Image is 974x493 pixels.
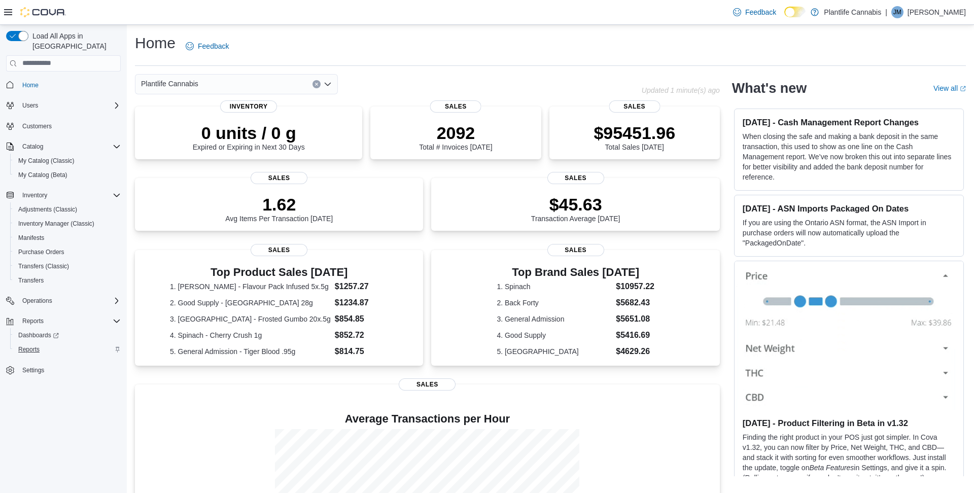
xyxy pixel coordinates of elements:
[18,157,75,165] span: My Catalog (Classic)
[743,218,955,248] p: If you are using the Ontario ASN format, the ASN Import in purchase orders will now automatically...
[141,78,198,90] span: Plantlife Cannabis
[743,131,955,182] p: When closing the safe and making a bank deposit in the same transaction, this used to show as one...
[335,345,389,358] dd: $814.75
[531,194,620,215] p: $45.63
[10,273,125,288] button: Transfers
[22,143,43,151] span: Catalog
[497,298,612,308] dt: 2. Back Forty
[616,297,654,309] dd: $5682.43
[2,188,125,202] button: Inventory
[335,297,389,309] dd: $1234.87
[609,100,660,113] span: Sales
[933,84,966,92] a: View allExternal link
[170,346,331,357] dt: 5. General Admission - Tiger Blood .95g
[743,117,955,127] h3: [DATE] - Cash Management Report Changes
[14,260,121,272] span: Transfers (Classic)
[14,155,79,167] a: My Catalog (Classic)
[143,413,712,425] h4: Average Transactions per Hour
[18,295,56,307] button: Operations
[170,281,331,292] dt: 1. [PERSON_NAME] - Flavour Pack Infused 5x.5g
[20,7,66,17] img: Cova
[18,140,47,153] button: Catalog
[18,99,42,112] button: Users
[18,262,69,270] span: Transfers (Classic)
[2,314,125,328] button: Reports
[225,194,333,215] p: 1.62
[497,330,612,340] dt: 4. Good Supply
[745,7,776,17] span: Feedback
[10,202,125,217] button: Adjustments (Classic)
[324,80,332,88] button: Open list of options
[10,217,125,231] button: Inventory Manager (Classic)
[14,232,48,244] a: Manifests
[497,266,654,278] h3: Top Brand Sales [DATE]
[18,189,121,201] span: Inventory
[14,274,121,287] span: Transfers
[18,120,56,132] a: Customers
[18,276,44,285] span: Transfers
[14,343,44,356] a: Reports
[312,80,321,88] button: Clear input
[170,298,331,308] dt: 2. Good Supply - [GEOGRAPHIC_DATA] 28g
[335,329,389,341] dd: $852.72
[10,328,125,342] a: Dashboards
[547,244,604,256] span: Sales
[10,245,125,259] button: Purchase Orders
[2,119,125,133] button: Customers
[784,7,806,17] input: Dark Mode
[743,418,955,428] h3: [DATE] - Product Filtering in Beta in v1.32
[18,315,48,327] button: Reports
[430,100,481,113] span: Sales
[497,346,612,357] dt: 5. [GEOGRAPHIC_DATA]
[251,172,307,184] span: Sales
[18,120,121,132] span: Customers
[10,231,125,245] button: Manifests
[14,218,121,230] span: Inventory Manager (Classic)
[220,100,277,113] span: Inventory
[14,246,68,258] a: Purchase Orders
[743,432,955,483] p: Finding the right product in your POS just got simpler. In Cova v1.32, you can now filter by Pric...
[594,123,675,151] div: Total Sales [DATE]
[198,41,229,51] span: Feedback
[616,313,654,325] dd: $5651.08
[135,33,176,53] h1: Home
[225,194,333,223] div: Avg Items Per Transaction [DATE]
[28,31,121,51] span: Load All Apps in [GEOGRAPHIC_DATA]
[193,123,305,151] div: Expired or Expiring in Next 30 Days
[885,6,887,18] p: |
[10,168,125,182] button: My Catalog (Beta)
[18,345,40,354] span: Reports
[2,363,125,377] button: Settings
[18,140,121,153] span: Catalog
[14,232,121,244] span: Manifests
[547,172,604,184] span: Sales
[14,329,121,341] span: Dashboards
[399,378,456,391] span: Sales
[18,295,121,307] span: Operations
[170,314,331,324] dt: 3. [GEOGRAPHIC_DATA] - Frosted Gumbo 20x.5g
[2,294,125,308] button: Operations
[729,2,780,22] a: Feedback
[616,280,654,293] dd: $10957.22
[335,313,389,325] dd: $854.85
[497,281,612,292] dt: 1. Spinach
[6,74,121,404] nav: Complex example
[893,6,901,18] span: JM
[14,169,121,181] span: My Catalog (Beta)
[18,79,43,91] a: Home
[732,80,807,96] h2: What's new
[594,123,675,143] p: $95451.96
[170,330,331,340] dt: 4. Spinach - Cherry Crush 1g
[419,123,492,143] p: 2092
[18,331,59,339] span: Dashboards
[251,244,307,256] span: Sales
[22,81,39,89] span: Home
[22,297,52,305] span: Operations
[14,329,63,341] a: Dashboards
[18,364,48,376] a: Settings
[824,6,881,18] p: Plantlife Cannabis
[14,260,73,272] a: Transfers (Classic)
[784,17,785,18] span: Dark Mode
[10,259,125,273] button: Transfers (Classic)
[335,280,389,293] dd: $1257.27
